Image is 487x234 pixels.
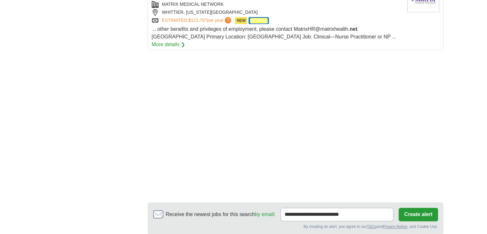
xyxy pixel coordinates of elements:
[350,26,357,32] strong: net
[162,17,233,24] a: ESTIMATED:$121,767per year?
[188,18,207,23] span: $121,767
[166,211,275,218] span: Receive the newest jobs for this search :
[250,18,267,23] em: REMOTE
[152,9,402,16] div: WHITTIER, [US_STATE][GEOGRAPHIC_DATA]
[383,224,407,229] a: Privacy Notice
[367,224,376,229] a: T&Cs
[235,17,247,24] span: NEW
[162,2,224,7] a: MATRIX MEDICAL NETWORK
[399,208,438,221] button: Create alert
[225,17,231,23] span: ?
[148,55,443,197] iframe: Ads by Google
[152,26,396,39] span: ... other benefits and privileges of employment, please contact MatrixHR@matrixhealth. . [GEOGRAP...
[153,224,438,230] div: By creating an alert, you agree to our and , and Cookie Use.
[255,212,274,217] a: by email
[152,41,185,48] a: More details ❯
